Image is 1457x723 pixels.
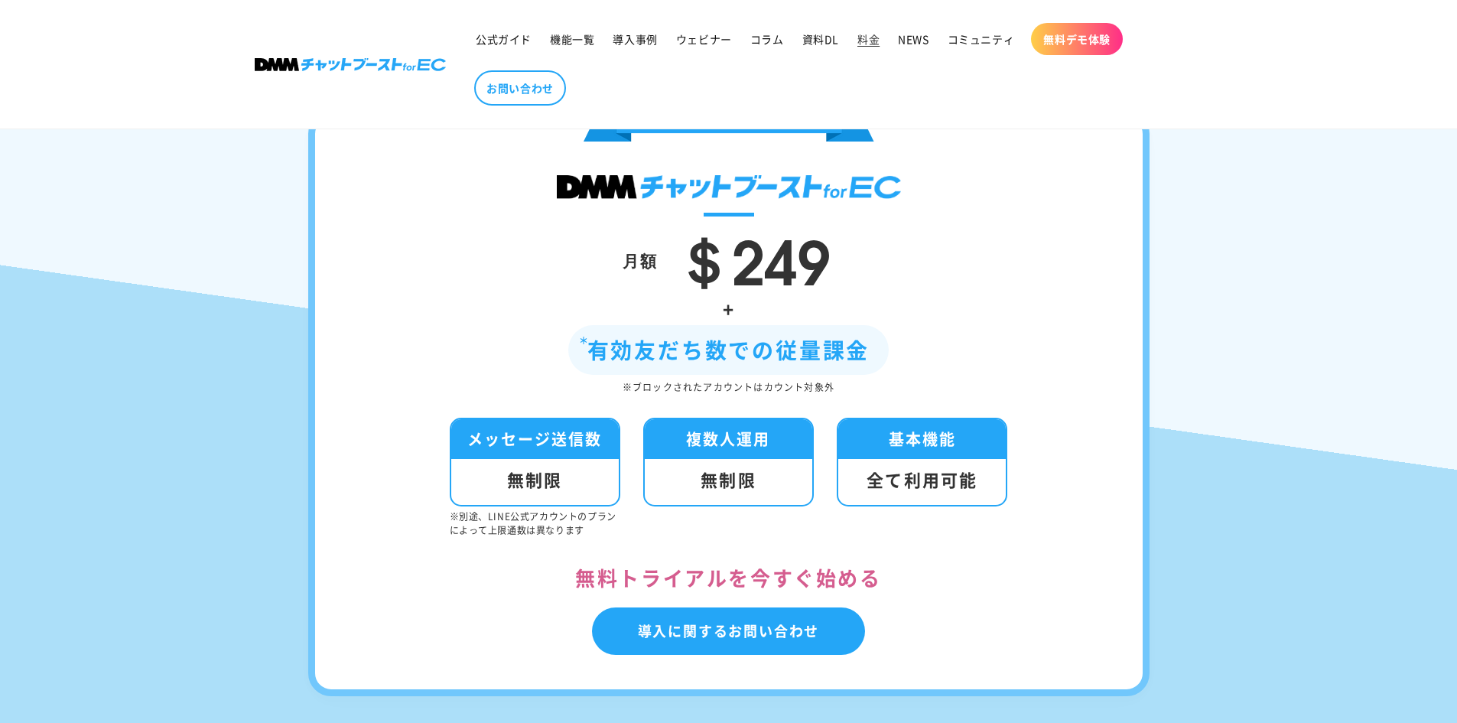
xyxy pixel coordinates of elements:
[673,212,831,302] span: ＄249
[623,246,658,275] div: 月額
[451,419,619,459] div: メッセージ送信数
[568,325,889,375] div: 有効友だち数での従量課金
[1043,32,1111,46] span: 無料デモ体験
[793,23,848,55] a: 資料DL
[451,459,619,505] div: 無制限
[541,23,603,55] a: 機能一覧
[486,81,554,95] span: お問い合わせ
[255,58,446,71] img: 株式会社DMM Boost
[592,607,866,655] a: 導入に関するお問い合わせ
[667,23,741,55] a: ウェビナー
[603,23,666,55] a: 導入事例
[467,23,541,55] a: 公式ガイド
[474,70,566,106] a: お問い合わせ
[1031,23,1123,55] a: 無料デモ体験
[750,32,784,46] span: コラム
[838,419,1006,459] div: 基本機能
[889,23,938,55] a: NEWS
[361,292,1097,325] div: +
[898,32,929,46] span: NEWS
[848,23,889,55] a: 料金
[361,560,1097,596] div: 無料トライアルを今すぐ始める
[476,32,532,46] span: 公式ガイド
[802,32,839,46] span: 資料DL
[550,32,594,46] span: 機能一覧
[948,32,1015,46] span: コミュニティ
[645,419,812,459] div: 複数人運用
[938,23,1024,55] a: コミュニティ
[450,510,620,537] p: ※別途、LINE公式アカウントのプランによって上限通数は異なります
[613,32,657,46] span: 導入事例
[361,379,1097,396] div: ※ブロックされたアカウントはカウント対象外
[676,32,732,46] span: ウェビナー
[645,459,812,505] div: 無制限
[857,32,880,46] span: 料金
[838,459,1006,505] div: 全て利用可能
[741,23,793,55] a: コラム
[557,175,901,199] img: DMMチャットブースト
